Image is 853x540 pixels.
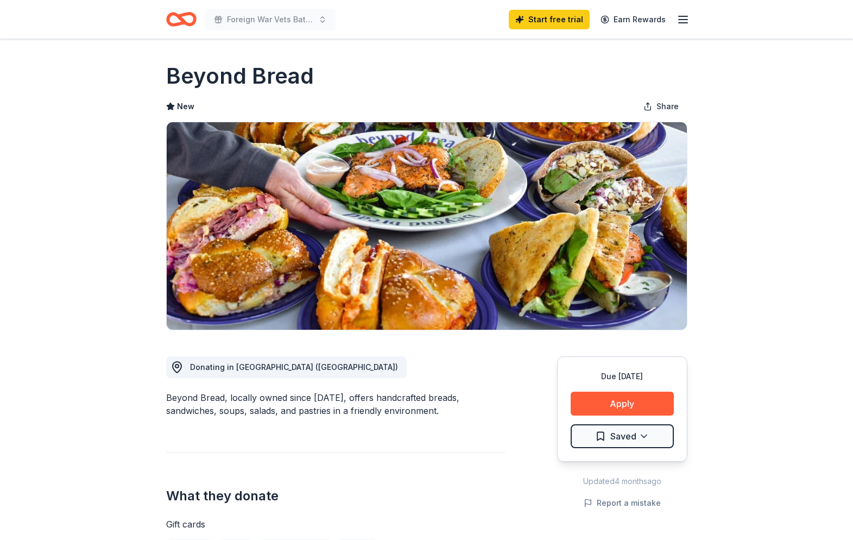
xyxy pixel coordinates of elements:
a: Earn Rewards [594,10,672,29]
span: Share [656,100,679,113]
button: Apply [571,392,674,416]
div: Due [DATE] [571,370,674,383]
h2: What they donate [166,487,505,505]
span: Foreign War Vets Battleship Poker Run Fundraiser [227,13,314,26]
div: Gift cards [166,518,505,531]
a: Home [166,7,197,32]
div: Updated 4 months ago [557,475,687,488]
div: Beyond Bread, locally owned since [DATE], offers handcrafted breads, sandwiches, soups, salads, a... [166,391,505,417]
h1: Beyond Bread [166,61,314,91]
button: Report a mistake [584,497,661,510]
img: Image for Beyond Bread [167,122,687,330]
span: New [177,100,194,113]
button: Foreign War Vets Battleship Poker Run Fundraiser [205,9,336,30]
button: Saved [571,424,674,448]
button: Share [635,96,687,117]
span: Saved [610,429,636,443]
a: Start free trial [509,10,590,29]
span: Donating in [GEOGRAPHIC_DATA] ([GEOGRAPHIC_DATA]) [190,362,398,372]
